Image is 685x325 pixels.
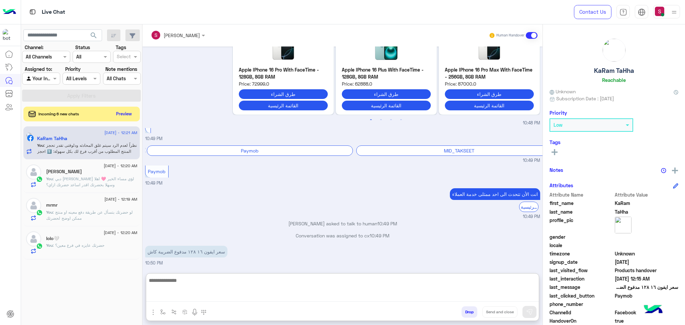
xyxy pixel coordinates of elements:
[145,260,163,265] span: 10:50 PM
[42,8,65,17] p: Live Chat
[615,301,679,308] span: null
[445,101,534,110] button: القائمة الرئيسية
[615,292,679,299] span: Paymob
[550,200,613,207] span: first_name
[104,230,137,236] span: [DATE] - 12:20 AM
[37,136,67,141] h5: KaRam TaHha
[65,66,81,73] label: Priority
[661,168,666,173] img: notes
[149,308,157,316] img: send attachment
[169,306,180,317] button: Trigger scenario
[356,145,562,156] div: MID_TAKSEET
[145,246,227,257] p: 14/8/2025, 10:50 PM
[615,267,679,274] span: Products handover
[148,169,166,174] span: Paymob
[445,66,534,81] p: Apple IPhone 16 Pro Max With FaceTime - 256GB, 8GB RAM
[171,309,177,315] img: Trigger scenario
[160,309,166,315] img: select flow
[445,29,534,63] img: Apple-IPhone-16-Pro-Max-With-FaceTime-256GB-8GB-RAM_3996_1.jpeg
[523,214,540,220] span: 10:49 PM
[27,135,34,141] img: Facebook
[550,182,573,188] h6: Attributes
[342,101,431,110] button: القائمة الرئيسية
[550,217,613,232] span: profile_pic
[25,66,52,73] label: Assigned to:
[147,145,353,156] div: Paymob
[46,169,82,175] h5: Mohamed ElDessouki🖤
[550,191,613,198] span: Attribute Name
[239,89,328,99] button: طرق الشراء
[22,90,141,102] button: Apply Filters
[26,231,41,246] img: defaultAdmin.png
[619,8,627,16] img: tab
[25,44,43,51] label: Channel:
[550,317,613,324] span: HandoverOn
[602,77,626,83] h6: Reachable
[239,80,328,87] span: Price: 72999.0
[342,89,431,99] button: طرق الشراء
[26,132,32,138] img: picture
[496,33,524,38] small: Human Handover
[550,267,613,274] span: last_visited_flow
[90,31,98,39] span: search
[615,233,679,240] span: null
[36,243,43,249] img: WhatsApp
[46,202,58,208] h5: mrmr
[3,5,16,19] img: Logo
[180,306,191,317] button: create order
[370,233,389,238] span: 10:49 PM
[615,309,679,316] span: 0
[46,210,133,221] span: لو حضرتك بتسأل عن طريقة دفع معينه او منتج ممكن اوضح لحضرتك
[28,8,37,16] img: tab
[36,176,43,183] img: WhatsApp
[450,188,540,200] p: 14/8/2025, 10:49 PM
[672,168,678,174] img: add
[388,117,394,123] button: 3 of 2
[550,88,576,95] span: Unknown
[550,242,613,249] span: locale
[104,130,137,136] span: [DATE] - 12:21 AM
[615,208,679,215] span: TaHha
[158,306,169,317] button: select flow
[36,209,43,216] img: WhatsApp
[239,29,328,63] img: Apple-IPhone-16-Pro-Max-With-FaceTime-256GB-8GB-RAMDual-Sim-ZA_3970_1.jpeg
[445,80,534,87] span: Price: 87000.0
[145,220,540,227] p: [PERSON_NAME] asked to talk to human
[37,143,44,148] span: You
[398,117,404,123] button: 4 of 2
[523,120,540,126] span: 10:48 PM
[616,5,630,19] a: tab
[104,196,137,202] span: [DATE] - 12:19 AM
[550,275,613,282] span: last_interaction
[556,95,614,102] span: Subscription Date : [DATE]
[642,298,665,322] img: hulul-logo.png
[615,317,679,324] span: true
[182,309,188,315] img: create order
[615,258,679,265] span: 2025-08-06T19:24:22.648Z
[26,165,41,180] img: defaultAdmin.png
[550,110,567,116] h6: Priority
[615,250,679,257] span: Unknown
[368,117,374,123] button: 1 of 2
[615,284,679,291] span: سعر ايفون ١٦ ١٢٨ مدفوع الضريبة كاش
[46,176,53,181] span: You
[550,139,678,145] h6: Tags
[145,232,540,239] p: Conversation was assigned to cx
[37,143,137,190] span: نظراً لعدم الرد سيتم غلق المحادثه ودلوقتى تقدر تحجز المنتج المطلوب من أقرب فرع لك بكل سهولة: 1️⃣ ...
[550,167,563,173] h6: Notes
[104,163,137,169] span: [DATE] - 12:20 AM
[519,202,539,212] div: القائمة الرئيسية
[191,308,199,316] img: send voice note
[445,89,534,99] button: طرق الشراء
[550,208,613,215] span: last_name
[377,221,397,226] span: 10:49 PM
[462,306,477,318] button: Drop
[38,111,79,117] span: Incoming 6 new chats
[116,44,126,51] label: Tags
[603,39,625,62] img: picture
[26,198,41,213] img: defaultAdmin.png
[550,233,613,240] span: gender
[46,210,53,215] span: You
[113,109,135,119] button: Preview
[670,8,678,16] img: profile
